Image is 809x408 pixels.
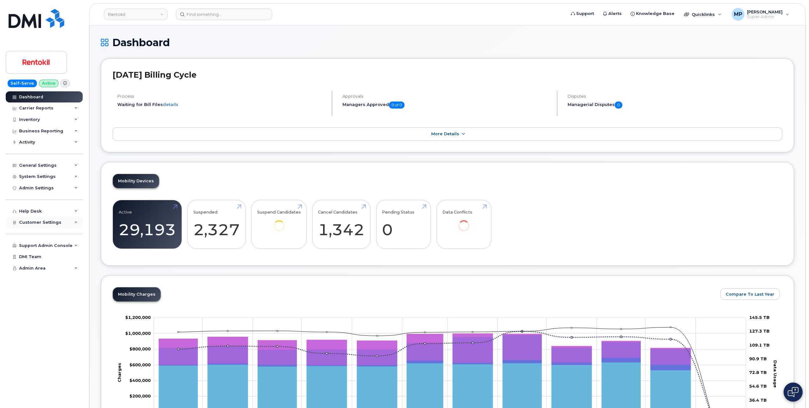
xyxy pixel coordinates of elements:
tspan: Data Usage [773,360,778,388]
h4: Disputes [568,94,782,99]
a: Data Conflicts [442,203,485,240]
tspan: 127.3 TB [749,328,770,334]
span: Compare To Last Year [726,291,774,297]
tspan: 54.6 TB [749,383,767,389]
a: Suspend Candidates [257,203,301,240]
a: Cancel Candidates 1,342 [318,203,364,245]
h5: Managers Approved [342,102,551,109]
h4: Process [117,94,326,99]
tspan: $200,000 [129,393,151,398]
g: $0 [129,346,151,351]
g: $0 [129,393,151,398]
span: 0 [615,102,622,109]
tspan: $1,000,000 [125,331,151,336]
h2: [DATE] Billing Cycle [113,70,782,80]
g: $0 [125,315,151,320]
g: $0 [129,362,151,367]
tspan: $600,000 [129,362,151,367]
tspan: Charges [116,363,121,382]
a: Pending Status 0 [382,203,425,245]
a: Suspended 2,327 [193,203,240,245]
a: Mobility Charges [113,287,161,301]
tspan: 90.9 TB [749,356,767,361]
tspan: 145.5 TB [749,315,770,320]
a: Active 29,193 [119,203,176,245]
g: $0 [129,378,151,383]
tspan: $800,000 [129,346,151,351]
tspan: $1,200,000 [125,315,151,320]
tspan: 36.4 TB [749,397,767,403]
a: details [163,102,178,107]
button: Compare To Last Year [720,288,780,300]
li: Waiting for Bill Files [117,102,326,108]
tspan: $400,000 [129,378,151,383]
h1: Dashboard [101,37,794,48]
img: Open chat [788,387,799,397]
tspan: 109.1 TB [749,342,770,348]
span: More Details [431,131,459,136]
g: $0 [125,331,151,336]
tspan: 72.8 TB [749,370,767,375]
a: Mobility Devices [113,174,159,188]
h4: Approvals [342,94,551,99]
span: 0 of 0 [389,102,405,109]
h5: Managerial Disputes [568,102,782,109]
